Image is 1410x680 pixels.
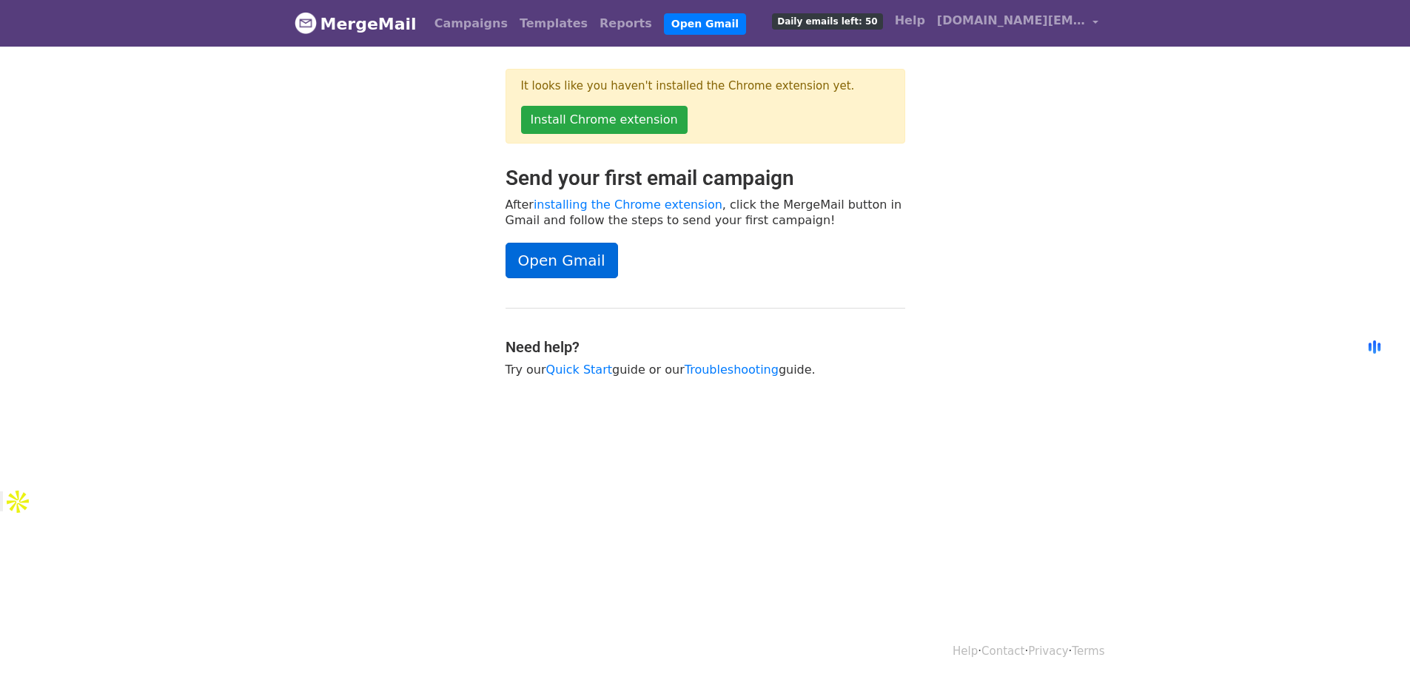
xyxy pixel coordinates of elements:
span: [DOMAIN_NAME][EMAIL_ADDRESS][DOMAIN_NAME] [937,12,1085,30]
h4: Need help? [506,338,905,356]
a: Templates [514,9,594,38]
p: It looks like you haven't installed the Chrome extension yet. [521,78,890,94]
a: MergeMail [295,8,417,39]
img: Apollo [3,487,33,516]
a: Open Gmail [506,243,618,278]
a: Reports [594,9,658,38]
a: Campaigns [429,9,514,38]
img: MergeMail logo [295,12,317,34]
iframe: Chat Widget [1336,609,1410,680]
a: installing the Chrome extension [534,198,722,212]
a: Daily emails left: 50 [766,6,888,36]
a: Help [953,644,978,658]
a: Install Chrome extension [521,106,688,134]
p: After , click the MergeMail button in Gmail and follow the steps to send your first campaign! [506,197,905,228]
h2: Send your first email campaign [506,166,905,191]
a: Help [889,6,931,36]
a: [DOMAIN_NAME][EMAIL_ADDRESS][DOMAIN_NAME] [931,6,1104,41]
a: Terms [1072,644,1104,658]
span: Daily emails left: 50 [772,13,882,30]
p: Try our guide or our guide. [506,362,905,377]
a: Privacy [1028,644,1068,658]
a: Contact [981,644,1024,658]
a: Troubleshooting [685,363,779,377]
a: Quick Start [546,363,612,377]
a: Open Gmail [664,13,746,35]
